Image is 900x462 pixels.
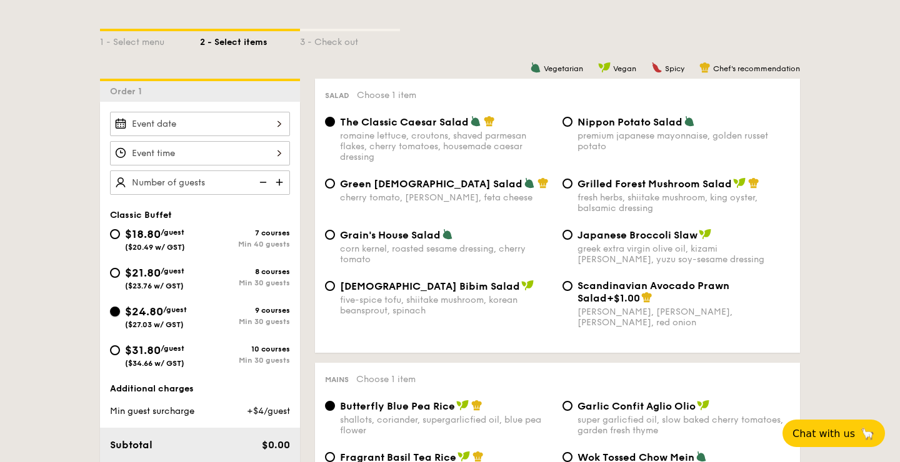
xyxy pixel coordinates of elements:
input: Wok Tossed Chow Meinbutton mushroom, tricolour capsicum, cripsy egg noodle, kikkoman, super garli... [562,452,572,462]
div: 8 courses [200,267,290,276]
span: $24.80 [125,305,163,318]
img: icon-vegetarian.fe4039eb.svg [470,115,481,127]
span: Green [DEMOGRAPHIC_DATA] Salad [340,178,522,190]
img: icon-vegan.f8ff3823.svg [699,229,711,240]
div: Min 40 guests [200,240,290,248]
img: icon-vegan.f8ff3823.svg [521,280,534,291]
span: Choose 1 item [356,374,416,385]
div: Additional charges [110,383,290,395]
img: icon-chef-hat.a58ddaea.svg [472,451,484,462]
span: 🦙 [860,426,875,441]
div: 7 courses [200,229,290,237]
div: romaine lettuce, croutons, shaved parmesan flakes, cherry tomatoes, housemade caesar dressing [340,130,552,162]
div: 3 - Check out [300,31,400,49]
input: $31.80/guest($34.66 w/ GST)10 coursesMin 30 guests [110,345,120,355]
span: Chef's recommendation [713,64,800,73]
input: Event date [110,112,290,136]
img: icon-chef-hat.a58ddaea.svg [641,292,652,303]
img: icon-chef-hat.a58ddaea.svg [471,400,482,411]
div: 2 - Select items [200,31,300,49]
span: $0.00 [262,439,290,451]
span: +$1.00 [607,292,640,304]
input: Fragrant Basil Tea Ricethai basil, european basil, shallot scented sesame oil, barley multigrain ... [325,452,335,462]
img: icon-vegan.f8ff3823.svg [456,400,469,411]
span: Min guest surcharge [110,406,194,416]
input: $18.80/guest($20.49 w/ GST)7 coursesMin 40 guests [110,229,120,239]
div: 1 - Select menu [100,31,200,49]
span: Scandinavian Avocado Prawn Salad [577,280,729,304]
img: icon-reduce.1d2dbef1.svg [252,170,271,194]
span: Japanese Broccoli Slaw [577,229,697,241]
input: Number of guests [110,170,290,195]
span: Order 1 [110,86,147,97]
span: ($23.76 w/ GST) [125,282,184,290]
img: icon-chef-hat.a58ddaea.svg [748,177,759,189]
img: icon-vegan.f8ff3823.svg [733,177,746,189]
span: /guest [161,267,184,275]
img: icon-vegan.f8ff3823.svg [457,451,470,462]
span: Choose 1 item [357,90,416,101]
span: Mains [325,375,349,384]
img: icon-chef-hat.a58ddaea.svg [484,115,495,127]
div: super garlicfied oil, slow baked cherry tomatoes, garden fresh thyme [577,415,790,436]
div: five-spice tofu, shiitake mushroom, korean beansprout, spinach [340,295,552,316]
input: Japanese Broccoli Slawgreek extra virgin olive oil, kizami [PERSON_NAME], yuzu soy-sesame dressing [562,230,572,240]
div: corn kernel, roasted sesame dressing, cherry tomato [340,243,552,265]
span: ($34.66 w/ GST) [125,359,184,368]
input: Green [DEMOGRAPHIC_DATA] Saladcherry tomato, [PERSON_NAME], feta cheese [325,179,335,189]
div: Min 30 guests [200,278,290,287]
span: Classic Buffet [110,210,172,220]
button: Chat with us🦙 [782,420,885,447]
img: icon-vegetarian.fe4039eb.svg [684,115,695,127]
div: [PERSON_NAME], [PERSON_NAME], [PERSON_NAME], red onion [577,307,790,328]
span: ($27.03 w/ GST) [125,320,184,329]
span: Grilled Forest Mushroom Salad [577,178,732,190]
span: ($20.49 w/ GST) [125,243,185,252]
input: Butterfly Blue Pea Riceshallots, coriander, supergarlicfied oil, blue pea flower [325,401,335,411]
div: cherry tomato, [PERSON_NAME], feta cheese [340,192,552,203]
input: $24.80/guest($27.03 w/ GST)9 coursesMin 30 guests [110,307,120,317]
div: shallots, coriander, supergarlicfied oil, blue pea flower [340,415,552,436]
img: icon-chef-hat.a58ddaea.svg [699,62,711,73]
span: $18.80 [125,227,161,241]
div: Min 30 guests [200,317,290,326]
div: Min 30 guests [200,356,290,365]
input: Event time [110,141,290,165]
span: Garlic Confit Aglio Olio [577,400,696,412]
span: The Classic Caesar Salad [340,116,469,128]
span: Chat with us [792,428,855,440]
img: icon-spicy.37a8142b.svg [651,62,662,73]
img: icon-vegan.f8ff3823.svg [598,62,611,73]
img: icon-vegetarian.fe4039eb.svg [524,177,535,189]
div: 9 courses [200,306,290,315]
input: Grain's House Saladcorn kernel, roasted sesame dressing, cherry tomato [325,230,335,240]
span: Butterfly Blue Pea Rice [340,400,455,412]
span: $31.80 [125,343,161,357]
span: Vegetarian [544,64,583,73]
div: greek extra virgin olive oil, kizami [PERSON_NAME], yuzu soy-sesame dressing [577,243,790,265]
img: icon-add.58712e84.svg [271,170,290,194]
span: Salad [325,91,349,100]
input: Scandinavian Avocado Prawn Salad+$1.00[PERSON_NAME], [PERSON_NAME], [PERSON_NAME], red onion [562,281,572,291]
input: Grilled Forest Mushroom Saladfresh herbs, shiitake mushroom, king oyster, balsamic dressing [562,179,572,189]
input: $21.80/guest($23.76 w/ GST)8 coursesMin 30 guests [110,268,120,278]
div: fresh herbs, shiitake mushroom, king oyster, balsamic dressing [577,192,790,214]
span: $21.80 [125,266,161,280]
span: [DEMOGRAPHIC_DATA] Bibim Salad [340,280,520,292]
input: [DEMOGRAPHIC_DATA] Bibim Saladfive-spice tofu, shiitake mushroom, korean beansprout, spinach [325,281,335,291]
span: /guest [161,228,184,237]
input: The Classic Caesar Saladromaine lettuce, croutons, shaved parmesan flakes, cherry tomatoes, house... [325,117,335,127]
img: icon-vegetarian.fe4039eb.svg [530,62,541,73]
span: Subtotal [110,439,152,451]
span: /guest [163,305,187,314]
img: icon-vegetarian.fe4039eb.svg [442,229,453,240]
img: icon-chef-hat.a58ddaea.svg [537,177,549,189]
span: Grain's House Salad [340,229,441,241]
span: Spicy [665,64,684,73]
span: Nippon Potato Salad [577,116,682,128]
span: Vegan [613,64,636,73]
span: +$4/guest [247,406,290,416]
input: Garlic Confit Aglio Oliosuper garlicfied oil, slow baked cherry tomatoes, garden fresh thyme [562,401,572,411]
div: premium japanese mayonnaise, golden russet potato [577,130,790,152]
img: icon-vegan.f8ff3823.svg [697,400,709,411]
